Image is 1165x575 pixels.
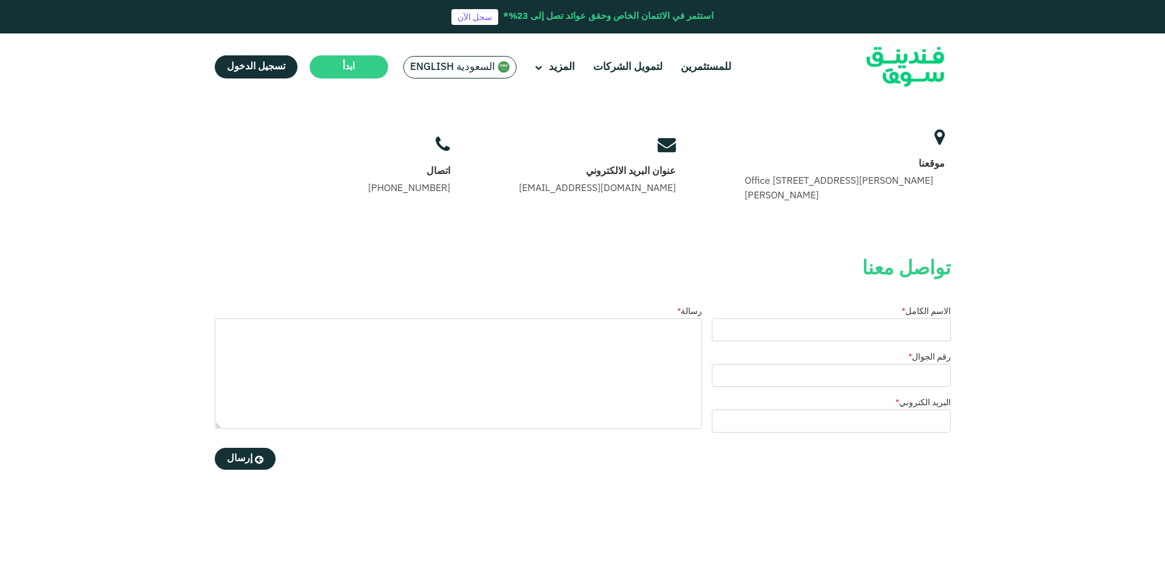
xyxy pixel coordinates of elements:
[368,165,450,178] div: اتصال
[908,353,951,361] label: رقم الجوال
[368,184,450,193] a: [PHONE_NUMBER]
[895,399,951,407] label: البريد الكتروني
[517,439,702,486] iframe: reCAPTCHA
[215,55,297,78] a: تسجيل الدخول
[227,454,252,463] span: إرسال
[745,158,944,171] div: موقعنا
[846,37,965,98] img: Logo
[498,61,510,73] img: SA Flag
[343,62,355,71] span: ابدأ
[215,258,951,281] h2: تواصل معنا
[902,307,951,316] label: الاسم الكامل
[451,9,498,25] a: سجل الآن
[215,448,276,470] button: إرسال
[745,176,933,200] span: Office [STREET_ADDRESS][PERSON_NAME][PERSON_NAME]
[410,60,495,74] span: السعودية English
[590,57,666,77] a: لتمويل الشركات
[519,184,676,193] a: [EMAIL_ADDRESS][DOMAIN_NAME]
[519,165,676,178] div: عنوان البريد الالكتروني
[677,307,702,316] label: رسالة
[503,10,714,24] div: استثمر في الائتمان الخاص وحقق عوائد تصل إلى 23%*
[227,62,285,71] span: تسجيل الدخول
[549,62,575,72] span: المزيد
[678,57,734,77] a: للمستثمرين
